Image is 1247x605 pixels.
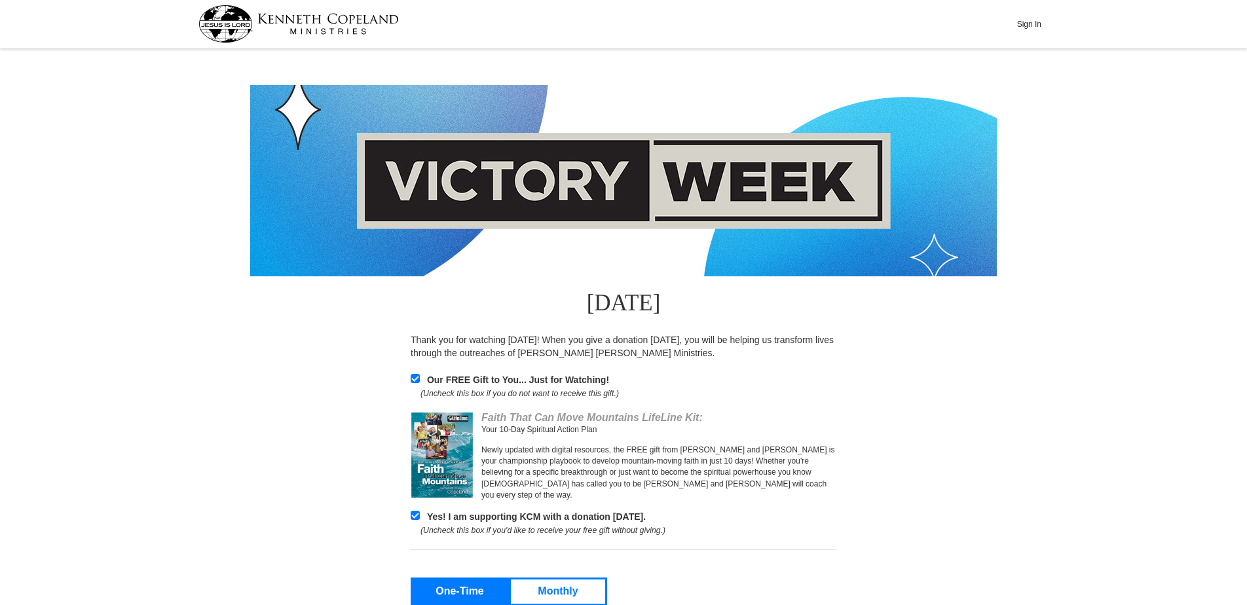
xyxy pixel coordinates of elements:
[411,276,836,333] h1: [DATE]
[1009,14,1049,34] button: Sign In
[481,424,836,435] p: Your 10-Day Spiritual Action Plan
[481,445,836,501] p: Newly updated with digital resources, the FREE gift from [PERSON_NAME] and [PERSON_NAME] is your ...
[427,375,609,385] strong: Our FREE Gift to You... Just for Watching!
[413,579,507,604] button: One-Time
[511,579,605,604] button: Monthly
[481,412,703,423] em: Faith That Can Move Mountains LifeLine Kit:
[411,333,836,359] p: Thank you for watching [DATE]! When you give a donation [DATE], you will be helping us transform ...
[409,412,475,498] img: VWG250401
[420,389,619,398] em: (Uncheck this box if you do not want to receive this gift.)
[420,526,665,535] em: (Uncheck this box if you'd like to receive your free gift without giving.)
[427,511,646,522] strong: Yes! I am supporting KCM with a donation [DATE].
[198,5,399,43] img: kcm-header-logo.svg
